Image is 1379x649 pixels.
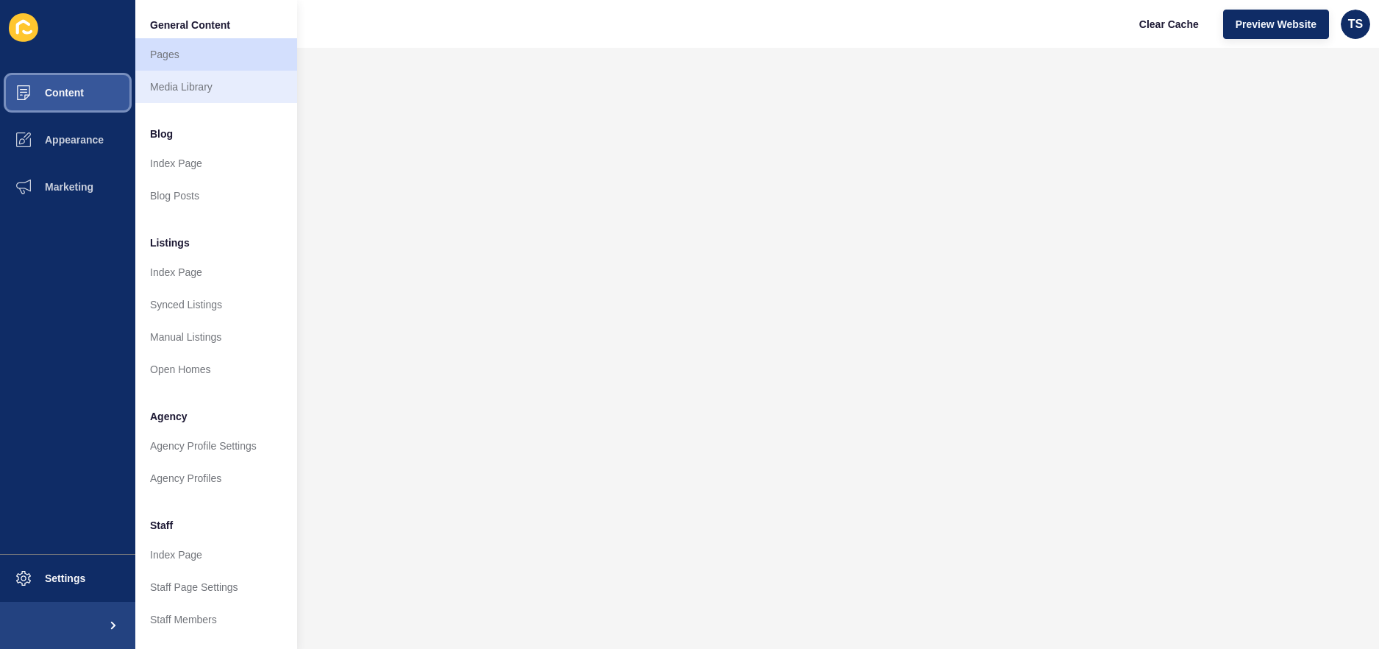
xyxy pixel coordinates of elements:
[150,235,190,250] span: Listings
[1139,17,1199,32] span: Clear Cache
[135,288,297,321] a: Synced Listings
[135,147,297,180] a: Index Page
[1127,10,1211,39] button: Clear Cache
[135,603,297,636] a: Staff Members
[135,256,297,288] a: Index Page
[1223,10,1329,39] button: Preview Website
[135,462,297,494] a: Agency Profiles
[150,409,188,424] span: Agency
[1236,17,1316,32] span: Preview Website
[135,71,297,103] a: Media Library
[150,518,173,533] span: Staff
[150,18,230,32] span: General Content
[135,539,297,571] a: Index Page
[135,353,297,386] a: Open Homes
[135,180,297,212] a: Blog Posts
[135,430,297,462] a: Agency Profile Settings
[135,38,297,71] a: Pages
[135,571,297,603] a: Staff Page Settings
[150,127,173,141] span: Blog
[1348,17,1363,32] span: TS
[135,321,297,353] a: Manual Listings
